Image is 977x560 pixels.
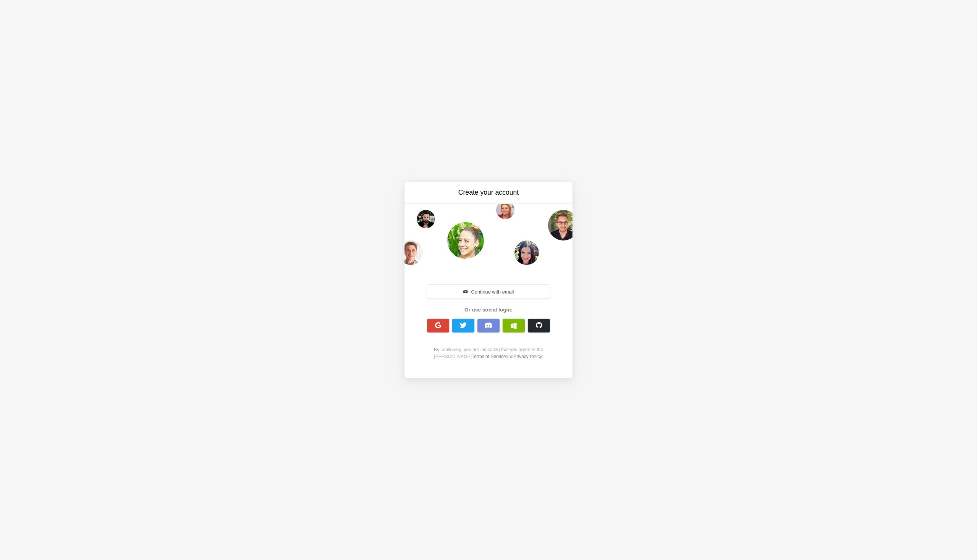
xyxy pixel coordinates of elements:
[513,354,542,359] a: Privacy Policy
[423,346,554,360] div: By continuing, you are indicating that you agree to the [PERSON_NAME] and .
[472,354,506,359] a: Terms of Service
[423,306,554,314] div: Or use social login:
[427,285,550,299] button: Continue with email
[424,188,553,197] h3: Create your account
